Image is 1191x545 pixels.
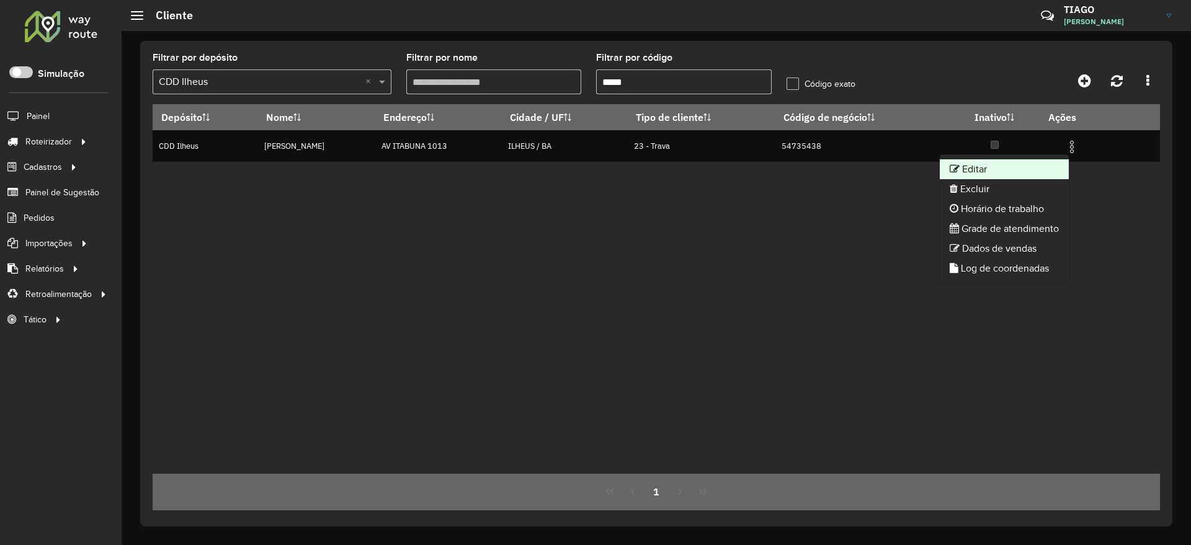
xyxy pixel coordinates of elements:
th: Tipo de cliente [627,104,775,130]
span: Relatórios [25,262,64,275]
span: [PERSON_NAME] [1064,16,1157,27]
button: 1 [645,480,668,503]
td: [PERSON_NAME] [257,130,375,162]
li: Horário de trabalho [940,199,1069,219]
td: ILHEUS / BA [502,130,628,162]
th: Endereço [375,104,502,130]
li: Dados de vendas [940,239,1069,259]
td: CDD Ilheus [153,130,257,162]
label: Filtrar por código [596,50,672,65]
h3: TIAGO [1064,4,1157,16]
label: Filtrar por nome [406,50,478,65]
th: Ações [1040,104,1114,130]
th: Nome [257,104,375,130]
span: Painel [27,110,50,123]
span: Painel de Sugestão [25,186,99,199]
label: Código exato [787,78,855,91]
td: 23 - Trava [627,130,775,162]
label: Filtrar por depósito [153,50,238,65]
span: Importações [25,237,73,250]
li: Excluir [940,179,1069,199]
span: Retroalimentação [25,288,92,301]
td: 54735438 [775,130,949,162]
a: Contato Rápido [1034,2,1061,29]
span: Pedidos [24,211,55,224]
span: Tático [24,313,47,326]
li: Grade de atendimento [940,219,1069,239]
td: AV ITABUNA 1013 [375,130,502,162]
span: Roteirizador [25,135,72,148]
th: Depósito [153,104,257,130]
span: Cadastros [24,161,62,174]
li: Log de coordenadas [940,259,1069,278]
label: Simulação [38,66,84,81]
th: Inativo [949,104,1040,130]
h2: Cliente [143,9,193,22]
th: Código de negócio [775,104,949,130]
span: Clear all [365,74,376,89]
th: Cidade / UF [502,104,628,130]
li: Editar [940,159,1069,179]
